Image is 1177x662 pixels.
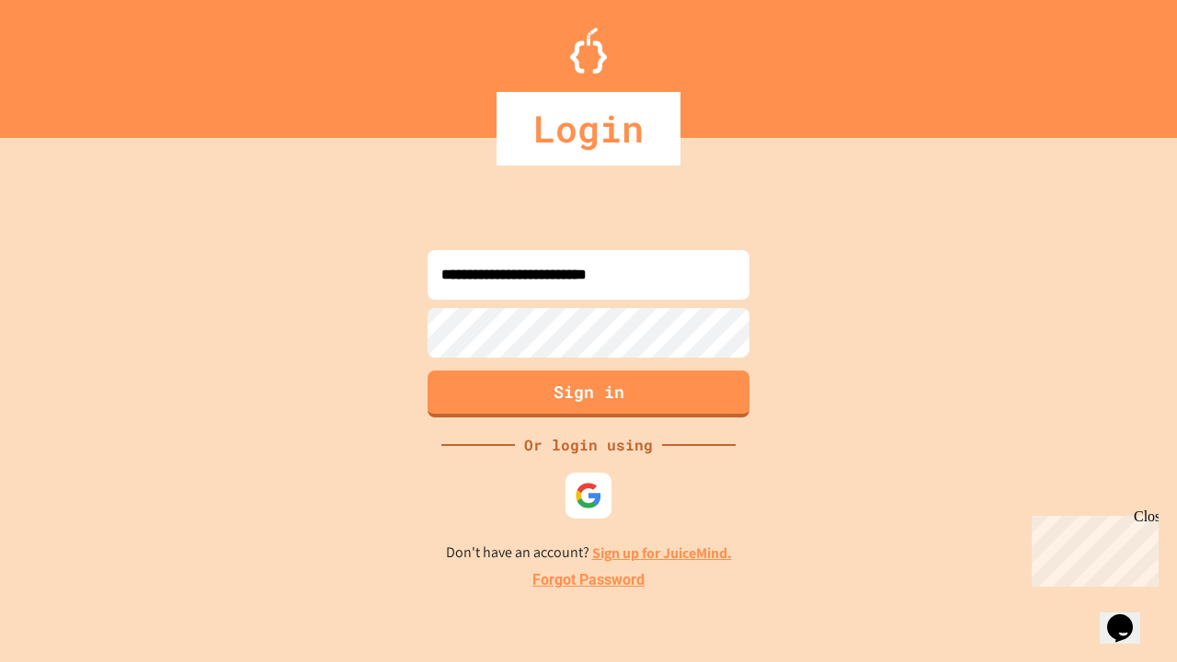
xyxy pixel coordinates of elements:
img: Logo.svg [570,28,607,74]
iframe: chat widget [1100,588,1159,644]
iframe: chat widget [1024,508,1159,587]
div: Chat with us now!Close [7,7,127,117]
a: Sign up for JuiceMind. [592,543,732,563]
a: Forgot Password [532,569,645,591]
div: Login [497,92,680,165]
p: Don't have an account? [446,542,732,565]
button: Sign in [428,371,749,417]
div: Or login using [515,434,662,456]
img: google-icon.svg [575,482,602,509]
